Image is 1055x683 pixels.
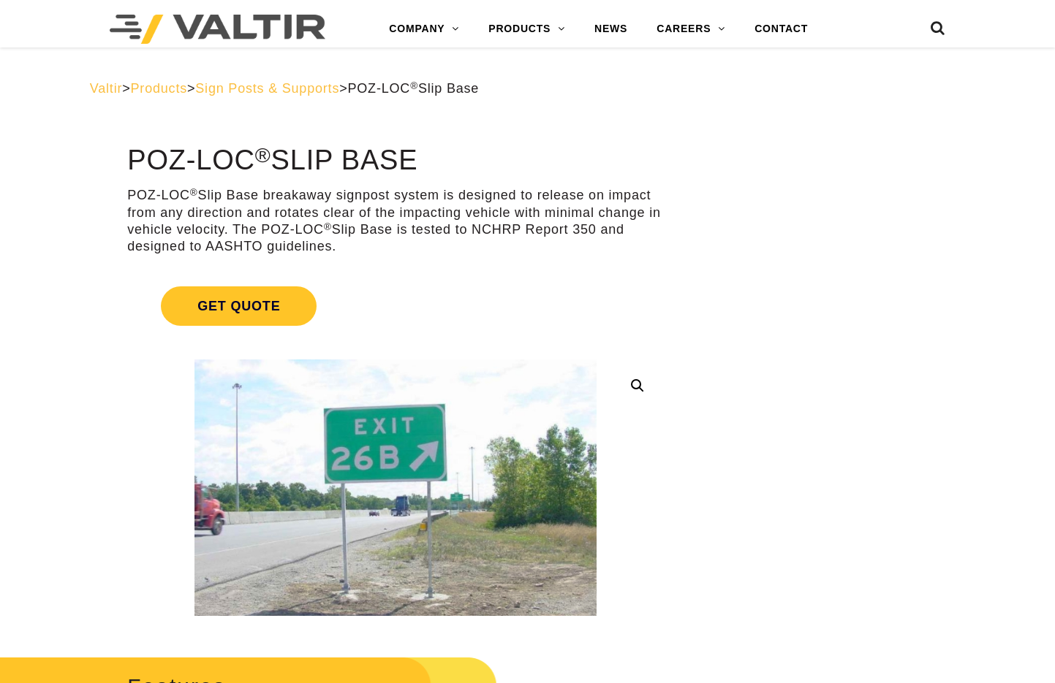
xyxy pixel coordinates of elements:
[110,15,325,44] img: Valtir
[161,286,317,326] span: Get Quote
[324,221,332,232] sup: ®
[131,81,187,96] a: Products
[255,143,271,167] sup: ®
[90,80,966,97] div: > > >
[642,15,740,44] a: CAREERS
[127,269,664,343] a: Get Quote
[90,81,122,96] a: Valtir
[195,81,339,96] a: Sign Posts & Supports
[580,15,642,44] a: NEWS
[348,81,480,96] span: POZ-LOC Slip Base
[740,15,823,44] a: CONTACT
[127,187,664,256] p: POZ-LOC Slip Base breakaway signpost system is designed to release on impact from any direction a...
[127,145,664,176] h1: POZ-LOC Slip Base
[624,373,651,399] a: 🔍
[474,15,580,44] a: PRODUCTS
[190,187,198,198] sup: ®
[374,15,474,44] a: COMPANY
[410,80,418,91] sup: ®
